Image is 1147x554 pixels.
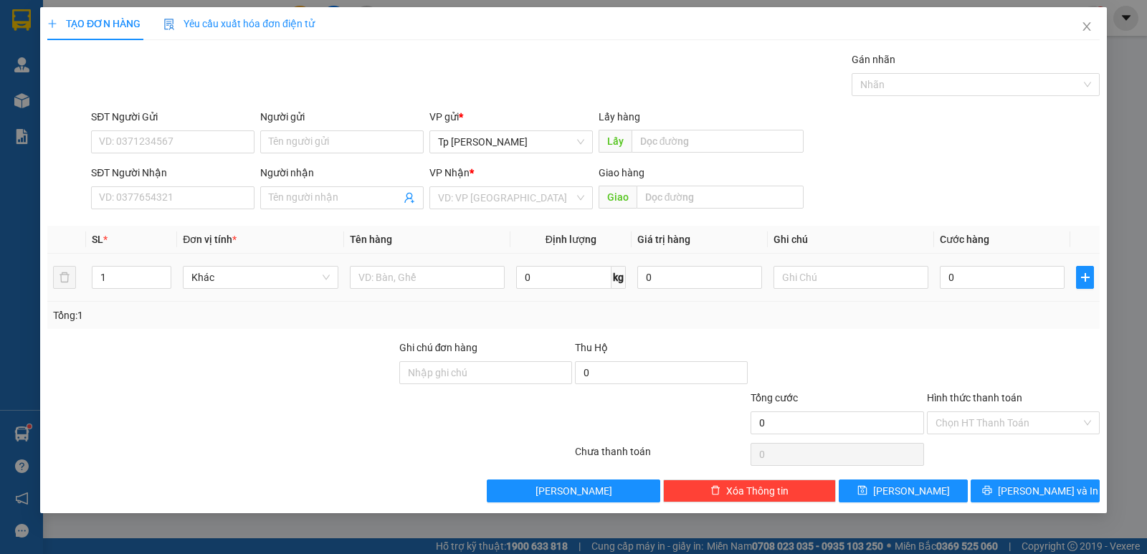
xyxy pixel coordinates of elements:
[599,130,632,153] span: Lấy
[632,130,804,153] input: Dọc đường
[260,109,424,125] div: Người gửi
[726,483,789,499] span: Xóa Thông tin
[91,165,254,181] div: SĐT Người Nhận
[1081,21,1093,32] span: close
[637,234,690,245] span: Giá trị hàng
[971,479,1100,502] button: printer[PERSON_NAME] và In
[429,167,470,178] span: VP Nhận
[611,266,626,289] span: kg
[857,485,867,497] span: save
[873,483,950,499] span: [PERSON_NAME]
[438,131,584,153] span: Tp Hồ Chí Minh
[546,234,596,245] span: Định lượng
[47,19,57,29] span: plus
[637,266,762,289] input: 0
[575,342,608,353] span: Thu Hộ
[260,165,424,181] div: Người nhận
[768,226,934,254] th: Ghi chú
[751,392,798,403] span: Tổng cước
[399,361,572,384] input: Ghi chú đơn hàng
[536,483,612,499] span: [PERSON_NAME]
[599,167,644,178] span: Giao hàng
[191,267,329,288] span: Khác
[350,266,505,289] input: VD: Bàn, Ghế
[404,192,415,204] span: user-add
[429,109,593,125] div: VP gửi
[599,186,637,209] span: Giao
[1076,266,1094,289] button: plus
[1077,272,1093,283] span: plus
[183,234,237,245] span: Đơn vị tính
[163,19,175,30] img: icon
[982,485,992,497] span: printer
[599,111,640,123] span: Lấy hàng
[53,307,444,323] div: Tổng: 1
[774,266,928,289] input: Ghi Chú
[710,485,720,497] span: delete
[573,444,749,469] div: Chưa thanh toán
[47,18,141,29] span: TẠO ĐƠN HÀNG
[91,109,254,125] div: SĐT Người Gửi
[637,186,804,209] input: Dọc đường
[998,483,1098,499] span: [PERSON_NAME] và In
[163,18,315,29] span: Yêu cầu xuất hóa đơn điện tử
[53,266,76,289] button: delete
[927,392,1022,403] label: Hình thức thanh toán
[852,54,895,65] label: Gán nhãn
[663,479,836,502] button: deleteXóa Thông tin
[487,479,660,502] button: [PERSON_NAME]
[940,234,989,245] span: Cước hàng
[1067,7,1107,47] button: Close
[350,234,392,245] span: Tên hàng
[92,234,103,245] span: SL
[399,342,478,353] label: Ghi chú đơn hàng
[839,479,968,502] button: save[PERSON_NAME]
